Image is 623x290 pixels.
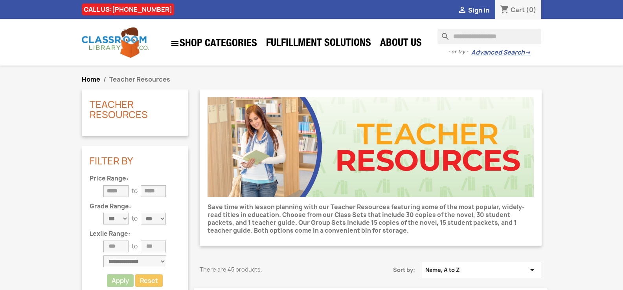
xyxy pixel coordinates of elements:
[458,6,467,15] i: 
[82,75,100,84] a: Home
[437,29,541,44] input: Search
[437,29,447,38] i: search
[132,215,138,223] p: to
[347,266,421,274] span: Sort by:
[132,187,138,195] p: to
[82,27,149,58] img: Classroom Library Company
[200,266,335,274] p: There are 45 products.
[90,231,180,237] p: Lexile Range:
[376,36,426,52] a: About Us
[90,203,180,210] p: Grade Range:
[135,274,163,287] a: Reset
[525,49,531,57] span: →
[527,266,537,274] i: 
[500,5,509,15] i: shopping_cart
[448,48,471,56] span: - or try -
[90,175,180,182] p: Price Range:
[82,4,174,15] div: CALL US:
[112,5,172,14] a: [PHONE_NUMBER]
[468,6,489,15] span: Sign in
[208,97,534,197] img: CLC_Teacher_Resources.jpg
[511,5,525,14] span: Cart
[471,49,531,57] a: Advanced Search→
[421,262,541,278] button: Sort by selection
[458,6,489,15] a:  Sign in
[208,203,534,235] p: Save time with lesson planning with our Teacher Resources featuring some of the most popular, wid...
[132,243,138,250] p: to
[90,98,148,121] a: Teacher Resources
[526,5,537,14] span: (0)
[170,39,180,48] i: 
[262,36,375,52] a: Fulfillment Solutions
[107,274,134,287] button: Apply
[166,35,261,52] a: SHOP CATEGORIES
[90,156,180,166] p: Filter By
[109,75,170,84] span: Teacher Resources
